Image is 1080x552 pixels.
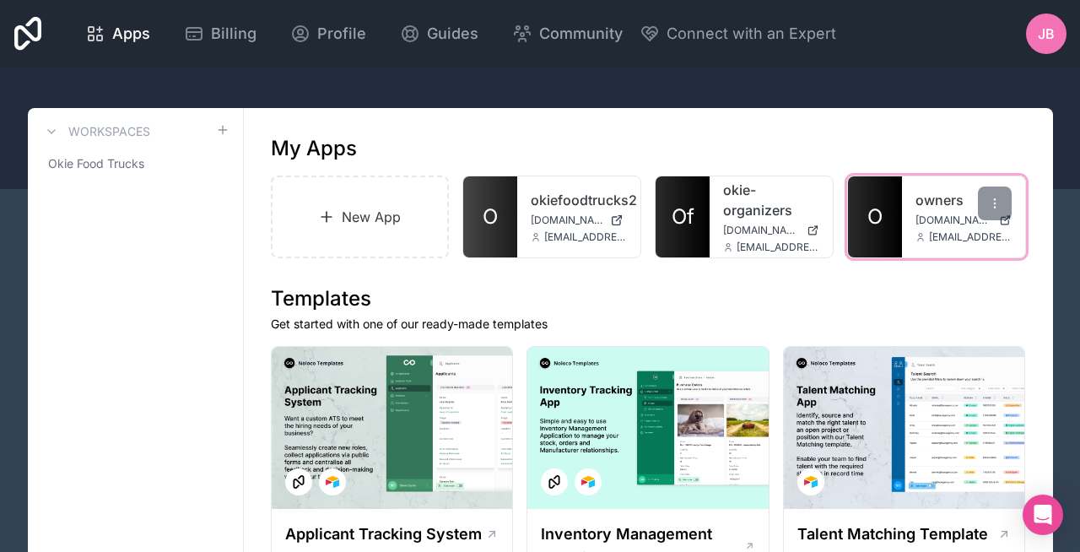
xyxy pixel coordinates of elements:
span: JB [1038,24,1055,44]
span: Profile [317,22,366,46]
span: [EMAIL_ADDRESS][DOMAIN_NAME] [929,230,1012,244]
h1: Talent Matching Template [797,522,988,546]
span: [EMAIL_ADDRESS][DOMAIN_NAME] [544,230,627,244]
span: Okie Food Trucks [48,155,144,172]
span: O [483,203,498,230]
img: Airtable Logo [581,475,595,489]
a: okiefoodtrucks2 [531,190,627,210]
a: [DOMAIN_NAME] [915,214,1012,227]
img: Airtable Logo [326,475,339,489]
span: Guides [427,22,478,46]
a: Of [656,176,710,257]
span: [DOMAIN_NAME] [915,214,992,227]
a: Billing [170,15,270,52]
a: Profile [277,15,380,52]
h1: My Apps [271,135,357,162]
button: Connect with an Expert [640,22,836,46]
a: okie-organizers [723,180,819,220]
h1: Applicant Tracking System [285,522,482,546]
span: Connect with an Expert [667,22,836,46]
a: [DOMAIN_NAME] [531,214,627,227]
span: Billing [211,22,256,46]
p: Get started with one of our ready-made templates [271,316,1026,333]
span: O [867,203,883,230]
a: O [848,176,902,257]
span: [DOMAIN_NAME] [723,224,800,237]
a: [DOMAIN_NAME] [723,224,819,237]
span: Apps [112,22,150,46]
span: Of [672,203,694,230]
img: Airtable Logo [804,475,818,489]
a: Community [499,15,636,52]
span: Community [539,22,623,46]
h3: Workspaces [68,123,150,140]
span: [EMAIL_ADDRESS][DOMAIN_NAME] [737,241,819,254]
div: Open Intercom Messenger [1023,495,1063,535]
a: Apps [72,15,164,52]
a: New App [271,176,450,258]
a: Guides [386,15,492,52]
a: Okie Food Trucks [41,149,229,179]
a: Workspaces [41,122,150,142]
span: [DOMAIN_NAME] [531,214,603,227]
a: owners [915,190,1012,210]
a: O [463,176,517,257]
h1: Templates [271,285,1026,312]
